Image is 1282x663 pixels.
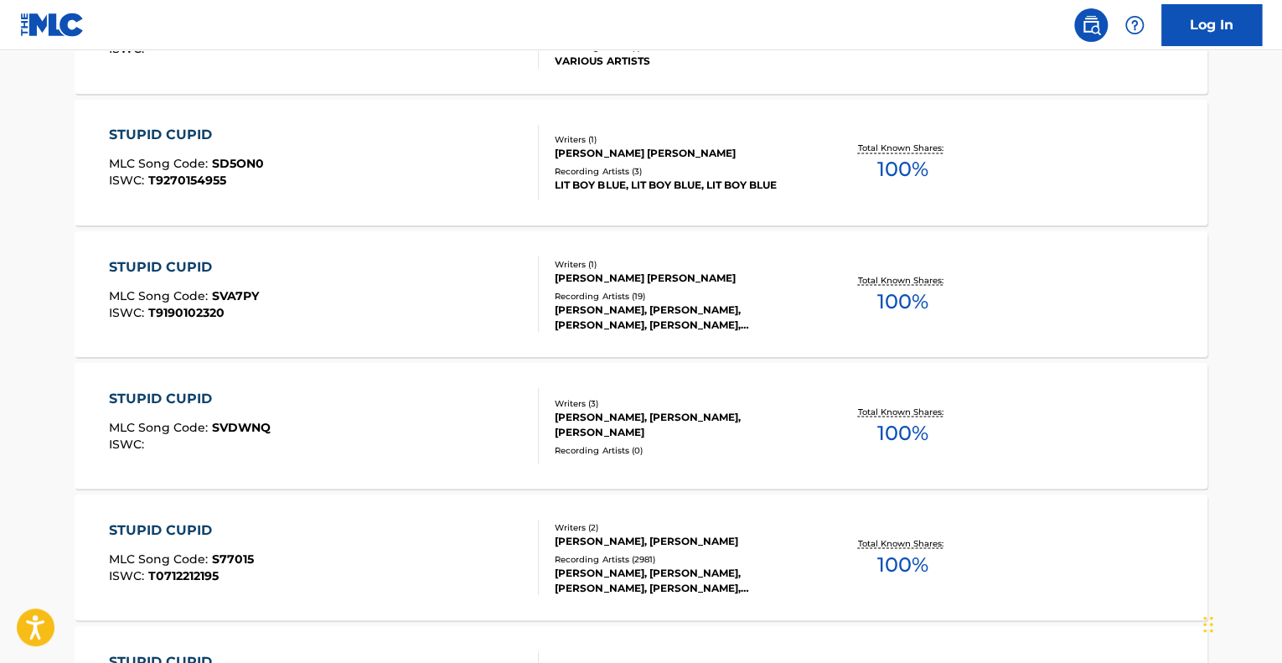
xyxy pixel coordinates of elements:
[857,405,947,417] p: Total Known Shares:
[148,173,226,188] span: T9270154955
[857,273,947,286] p: Total Known Shares:
[555,443,808,456] div: Recording Artists ( 0 )
[212,156,264,171] span: SD5ON0
[555,257,808,270] div: Writers ( 1 )
[555,533,808,548] div: [PERSON_NAME], [PERSON_NAME]
[857,142,947,154] p: Total Known Shares:
[876,286,928,316] span: 100 %
[75,100,1207,225] a: STUPID CUPIDMLC Song Code:SD5ON0ISWC:T9270154955Writers (1)[PERSON_NAME] [PERSON_NAME]Recording A...
[555,289,808,302] div: Recording Artists ( 19 )
[109,156,212,171] span: MLC Song Code :
[555,396,808,409] div: Writers ( 3 )
[109,388,271,408] div: STUPID CUPID
[876,154,928,184] span: 100 %
[109,304,148,319] span: ISWC :
[1198,583,1282,663] iframe: Chat Widget
[212,287,259,303] span: SVA7PY
[555,178,808,193] div: LIT BOY BLUE, LIT BOY BLUE, LIT BOY BLUE
[109,125,264,145] div: STUPID CUPID
[876,417,928,448] span: 100 %
[109,436,148,451] span: ISWC :
[555,133,808,146] div: Writers ( 1 )
[109,419,212,434] span: MLC Song Code :
[109,520,254,540] div: STUPID CUPID
[555,302,808,332] div: [PERSON_NAME], [PERSON_NAME], [PERSON_NAME], [PERSON_NAME], [PERSON_NAME]
[555,146,808,161] div: [PERSON_NAME] [PERSON_NAME]
[555,270,808,285] div: [PERSON_NAME] [PERSON_NAME]
[212,419,271,434] span: SVDWNQ
[75,363,1207,489] a: STUPID CUPIDMLC Song Code:SVDWNQISWC:Writers (3)[PERSON_NAME], [PERSON_NAME], [PERSON_NAME]Record...
[1161,4,1262,46] a: Log In
[1203,599,1213,650] div: Drag
[555,165,808,178] div: Recording Artists ( 3 )
[857,536,947,549] p: Total Known Shares:
[555,54,808,69] div: VARIOUS ARTISTS
[876,549,928,579] span: 100 %
[109,287,212,303] span: MLC Song Code :
[109,256,259,277] div: STUPID CUPID
[1074,8,1108,42] a: Public Search
[1124,15,1145,35] img: help
[148,304,225,319] span: T9190102320
[555,552,808,565] div: Recording Artists ( 2981 )
[555,565,808,595] div: [PERSON_NAME], [PERSON_NAME], [PERSON_NAME], [PERSON_NAME], [PERSON_NAME]
[75,495,1207,620] a: STUPID CUPIDMLC Song Code:S77015ISWC:T0712212195Writers (2)[PERSON_NAME], [PERSON_NAME]Recording ...
[109,551,212,566] span: MLC Song Code :
[1081,15,1101,35] img: search
[20,13,85,37] img: MLC Logo
[212,551,254,566] span: S77015
[75,231,1207,357] a: STUPID CUPIDMLC Song Code:SVA7PYISWC:T9190102320Writers (1)[PERSON_NAME] [PERSON_NAME]Recording A...
[109,567,148,583] span: ISWC :
[109,173,148,188] span: ISWC :
[1118,8,1151,42] div: Help
[148,567,219,583] span: T0712212195
[555,409,808,439] div: [PERSON_NAME], [PERSON_NAME], [PERSON_NAME]
[555,521,808,533] div: Writers ( 2 )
